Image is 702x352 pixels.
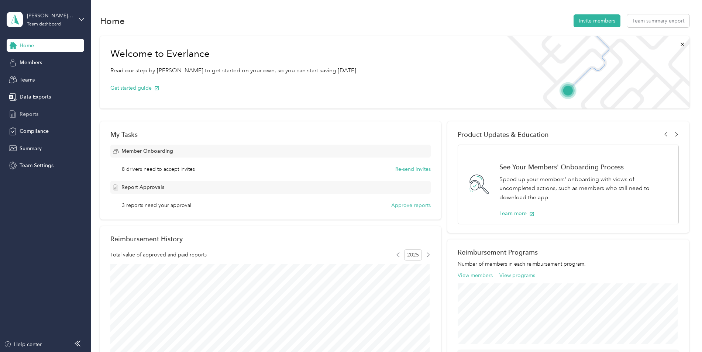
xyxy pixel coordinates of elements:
span: Data Exports [20,93,51,101]
h1: Welcome to Everlance [110,48,358,60]
div: My Tasks [110,131,431,138]
span: Summary [20,145,42,152]
h2: Reimbursement History [110,235,183,243]
p: Read our step-by-[PERSON_NAME] to get started on your own, so you can start saving [DATE]. [110,66,358,75]
div: [PERSON_NAME]'s Team [27,12,73,20]
h2: Reimbursement Programs [458,248,679,256]
button: Get started guide [110,84,159,92]
p: Number of members in each reimbursement program. [458,260,679,268]
button: Invite members [574,14,620,27]
span: Reports [20,110,38,118]
span: Member Onboarding [121,147,173,155]
button: Approve reports [391,201,431,209]
span: Home [20,42,34,49]
button: Help center [4,341,42,348]
span: Members [20,59,42,66]
h1: See Your Members' Onboarding Process [499,163,671,171]
button: Team summary export [627,14,689,27]
span: Teams [20,76,35,84]
span: 8 drivers need to accept invites [122,165,195,173]
span: Team Settings [20,162,54,169]
button: Learn more [499,210,534,217]
span: Total value of approved and paid reports [110,251,207,259]
iframe: Everlance-gr Chat Button Frame [661,311,702,352]
button: View programs [499,272,535,279]
span: 3 reports need your approval [122,201,191,209]
button: View members [458,272,493,279]
span: Report Approvals [121,183,164,191]
img: Welcome to everlance [500,36,689,108]
span: Product Updates & Education [458,131,549,138]
h1: Home [100,17,125,25]
span: Compliance [20,127,49,135]
p: Speed up your members' onboarding with views of uncompleted actions, such as members who still ne... [499,175,671,202]
button: Re-send invites [395,165,431,173]
div: Team dashboard [27,22,61,27]
span: 2025 [404,249,422,260]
